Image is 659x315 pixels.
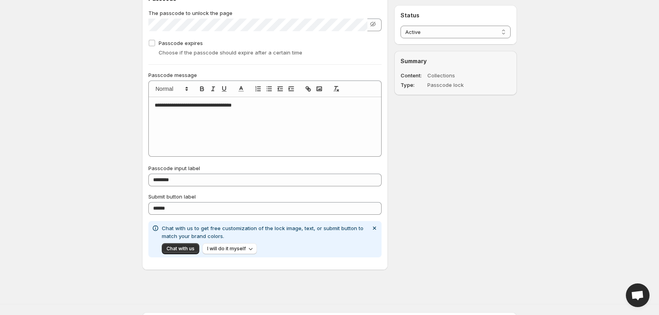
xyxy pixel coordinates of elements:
[401,57,511,65] h2: Summary
[427,81,488,89] dd: Passcode lock
[369,223,380,234] button: Dismiss notification
[148,193,196,200] span: Submit button label
[159,49,302,56] span: Choose if the passcode should expire after a certain time
[626,283,650,307] a: Open chat
[401,11,511,19] h2: Status
[207,246,246,252] span: I will do it myself
[159,40,203,46] span: Passcode expires
[162,243,199,254] button: Chat with us
[162,225,363,239] span: Chat with us to get free customization of the lock image, text, or submit button to match your br...
[148,165,200,171] span: Passcode input label
[148,71,382,79] p: Passcode message
[148,10,232,16] span: The passcode to unlock the page
[401,81,426,89] dt: Type:
[202,243,257,254] button: I will do it myself
[427,71,488,79] dd: Collections
[401,71,426,79] dt: Content:
[167,246,195,252] span: Chat with us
